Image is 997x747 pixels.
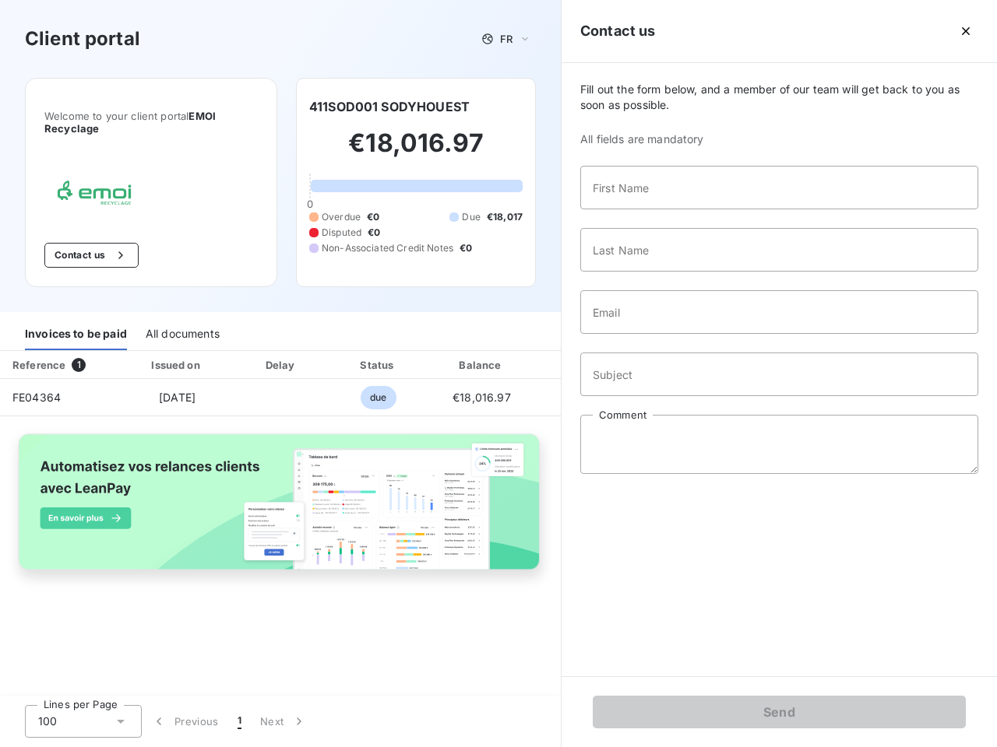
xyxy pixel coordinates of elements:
span: €0 [368,226,380,240]
input: placeholder [580,352,978,396]
span: due [361,386,396,409]
h5: Contact us [580,20,656,42]
span: FE04364 [12,391,61,404]
input: placeholder [580,290,978,334]
span: 1 [72,358,86,372]
img: banner [6,426,555,592]
span: Welcome to your client portal [44,110,258,135]
span: EMOI Recyclage [44,110,216,135]
img: Company logo [44,172,144,218]
span: Non-Associated Credit Notes [322,241,453,255]
div: PDF [538,357,617,373]
span: 100 [38,714,57,729]
input: placeholder [580,166,978,209]
button: Next [251,705,316,738]
div: All documents [146,317,220,350]
h2: €18,016.97 [309,128,523,174]
span: FR [500,33,513,45]
div: Issued on [123,357,231,373]
button: Previous [142,705,228,738]
span: Disputed [322,226,361,240]
span: Fill out the form below, and a member of our team will get back to you as soon as possible. [580,82,978,113]
span: €18,016.97 [453,391,511,404]
h3: Client portal [25,25,140,53]
span: 1 [238,714,241,729]
input: placeholder [580,228,978,272]
span: Due [462,210,480,224]
h6: 411SOD001 SODYHOUEST [309,97,470,116]
span: €0 [367,210,379,224]
div: Reference [12,359,65,371]
button: 1 [228,705,251,738]
div: Balance [431,357,532,373]
button: Send [593,696,966,728]
span: €0 [460,241,472,255]
button: Contact us [44,243,139,268]
span: Overdue [322,210,361,224]
span: 0 [307,198,313,210]
span: All fields are mandatory [580,132,978,147]
div: Status [332,357,425,373]
div: Delay [238,357,326,373]
span: €18,017 [487,210,523,224]
span: [DATE] [159,391,196,404]
div: Invoices to be paid [25,317,127,350]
